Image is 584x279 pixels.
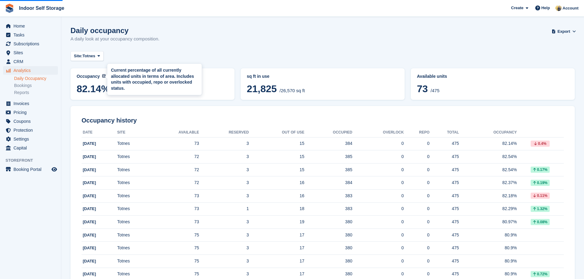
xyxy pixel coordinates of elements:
span: Create [511,5,523,11]
a: Reports [14,90,58,96]
span: [DATE] [83,141,96,146]
td: 82.18% [459,190,517,203]
button: Site: Totnes [71,51,104,61]
div: 0.4% [531,141,550,147]
td: Totnes [117,242,148,255]
td: Totnes [117,163,148,176]
span: [DATE] [83,233,96,237]
span: Settings [13,135,50,143]
abbr: Current percentage of sq ft occupied [77,73,228,80]
td: Totnes [117,202,148,216]
span: 21,825 [247,83,277,94]
span: [DATE] [83,206,96,211]
th: Repo [404,128,429,138]
div: 0 [352,193,404,199]
div: 0 [352,245,404,251]
td: 475 [429,255,459,268]
td: 82.54% [459,150,517,164]
td: 73 [148,190,199,203]
span: Account [563,5,578,11]
span: Pricing [13,108,50,117]
div: 0.72% [531,271,550,277]
span: Sites [13,48,50,57]
div: 0.19% [531,180,550,186]
span: Booking Portal [13,165,50,174]
span: 73 [417,83,428,94]
td: 475 [429,228,459,242]
div: 1.32% [531,206,550,212]
td: 1 [199,202,249,216]
td: 72 [148,163,199,176]
td: 15 [249,163,304,176]
img: icon-info-grey-7440780725fd019a000dd9b08b2336e03edf1995a4989e88bcd33f0948082b44.svg [102,74,106,78]
a: menu [3,144,58,152]
td: Totnes [117,150,148,164]
div: 0 [352,258,404,264]
span: [DATE] [83,194,96,198]
td: 72 [148,176,199,190]
div: 0 [352,153,404,160]
td: 475 [429,216,459,229]
span: Home [13,22,50,30]
td: 17 [249,228,304,242]
div: 0 [352,205,404,212]
span: [DATE] [83,272,96,276]
a: menu [3,117,58,126]
span: Invoices [13,99,50,108]
a: menu [3,40,58,48]
span: Coupons [13,117,50,126]
div: 384 [304,179,352,186]
td: 75 [148,242,199,255]
span: Storefront [6,157,61,164]
td: 82.37% [459,176,517,190]
a: Indoor Self Storage [17,3,67,13]
span: [DATE] [83,154,96,159]
span: Available units [417,74,447,79]
th: Occupancy [459,128,517,138]
td: 82.29% [459,202,517,216]
a: menu [3,48,58,57]
a: menu [3,31,58,39]
span: [DATE] [83,168,96,172]
a: menu [3,126,58,134]
div: 0 [352,167,404,173]
td: 82.54% [459,163,517,176]
div: 380 [304,271,352,277]
td: Totnes [117,137,148,150]
div: 0 [404,193,429,199]
td: 3 [199,150,249,164]
a: Preview store [51,166,58,173]
td: 80.9% [459,228,517,242]
td: 72 [148,150,199,164]
span: Protection [13,126,50,134]
td: 475 [429,190,459,203]
span: CRM [13,57,50,66]
span: Occupancy [77,74,100,79]
div: 380 [304,245,352,251]
span: Export [558,28,570,35]
div: 0 [404,153,429,160]
a: Daily Occupancy [14,76,58,81]
td: 3 [199,242,249,255]
td: Totnes [117,190,148,203]
td: 3 [199,137,249,150]
td: 17 [249,242,304,255]
span: [DATE] [83,259,96,263]
button: Export [553,26,575,36]
td: 17 [249,255,304,268]
img: Jo Moon [555,5,562,11]
div: 380 [304,219,352,225]
div: 0 [352,219,404,225]
td: 3 [199,216,249,229]
div: 0 [404,205,429,212]
th: Overlock [352,128,404,138]
div: 0.11% [531,193,550,199]
td: 3 [199,163,249,176]
th: Total [429,128,459,138]
div: 0 [352,140,404,147]
th: Date [82,128,117,138]
td: 80.9% [459,242,517,255]
td: 16 [249,176,304,190]
td: 3 [199,255,249,268]
a: Bookings [14,83,58,89]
